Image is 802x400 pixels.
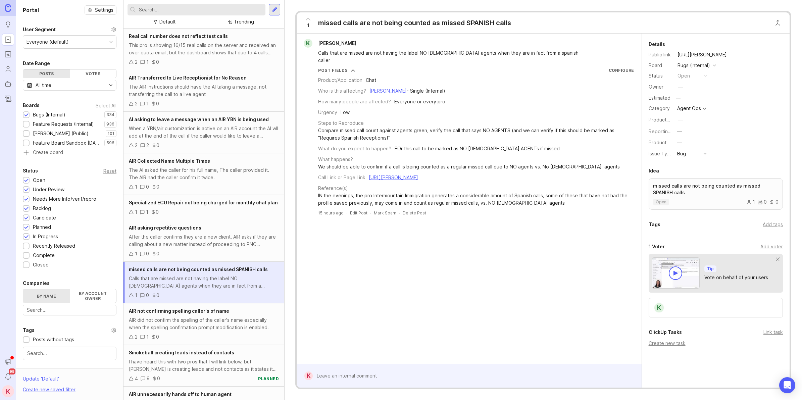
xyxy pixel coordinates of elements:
[649,243,665,251] div: 1 Voter
[33,214,56,221] div: Candidate
[678,83,683,91] div: —
[704,274,768,281] div: Vote on behalf of your users
[649,117,684,122] label: ProductboardID
[656,199,666,205] p: open
[649,220,660,229] div: Tags
[156,183,159,191] div: 0
[135,208,137,216] div: 1
[318,192,634,207] div: IN the evenings, the pro Intermountain Immigration generates a considerable amount of Spanish cal...
[234,18,254,26] div: Trending
[374,210,396,216] button: Mark Spam
[36,82,51,89] div: All time
[129,75,247,81] span: AIR Transferred to Live Receptionist for No Reason
[318,210,344,216] a: 15 hours ago
[156,100,159,107] div: 0
[159,18,176,26] div: Default
[70,289,116,303] label: By account owner
[33,261,49,268] div: Closed
[318,67,355,73] button: Post Fields
[106,140,114,146] p: 596
[304,371,313,380] div: K
[649,140,666,145] label: Product
[23,150,116,156] a: Create board
[318,145,391,152] div: What do you expect to happen?
[106,121,114,127] p: 936
[649,328,682,336] div: ClickUp Tasks
[33,252,55,259] div: Complete
[652,257,700,289] img: video-thumbnail-vote-d41b83416815613422e2ca741bf692cc.jpg
[649,96,670,100] div: Estimated
[33,223,51,231] div: Planned
[318,40,356,46] span: [PERSON_NAME]
[123,220,284,262] a: AIR asking repetitive questionsAfter the caller confirms they are a new client, AIR asks if they ...
[129,275,279,290] div: Calls that are missed are not having the label NO [DEMOGRAPHIC_DATA] agents when they are in fact...
[129,116,269,122] span: AI asking to leave a message when an AIR YBN is being used
[105,83,116,88] svg: toggle icon
[2,63,14,75] a: Users
[395,145,560,152] div: FOr this call to be marked as NO [DEMOGRAPHIC_DATA] AGENTs if missed
[649,72,672,80] div: Status
[129,308,229,314] span: AIR not confirming spelling caller's of name
[2,385,14,397] button: K
[677,139,682,146] div: —
[129,33,228,39] span: Real call number does not reflect test calls
[346,210,347,216] div: ·
[707,266,714,271] p: Tip
[123,345,284,387] a: Smokeball creating leads instead of contactsI have heard this with two pros that I will link belo...
[2,19,14,31] a: Ideas
[146,100,149,107] div: 1
[23,69,70,78] div: Posts
[135,58,138,66] div: 2
[23,326,35,334] div: Tags
[129,125,279,140] div: When a YBN/air customization is active on an AIR account the AI wll add at the end of the call if...
[33,139,101,147] div: Feature Board Sandbox [DATE]
[5,4,11,12] img: Canny Home
[763,329,783,336] div: Link task
[394,98,445,105] div: Everyone or every pro
[763,221,783,228] div: Add tags
[304,39,312,48] div: K
[678,62,710,69] div: Bugs (Internal)
[300,39,362,48] a: K[PERSON_NAME]
[147,375,150,382] div: 9
[123,112,284,153] a: AI asking to leave a message when an AIR YBN is being usedWhen a YBN/air customization is active ...
[146,183,149,191] div: 0
[156,58,159,66] div: 0
[135,292,137,299] div: 1
[318,174,365,181] div: Call Link or Page Link
[135,250,137,257] div: 1
[27,38,69,46] div: Everyone (default)
[33,205,51,212] div: Backlog
[675,50,729,59] a: [URL][PERSON_NAME]
[318,109,337,116] div: Urgency
[674,94,683,102] div: —
[318,87,366,95] div: Who is this affecting?
[318,127,634,142] div: Compare missed call count against agents green, verify the call that says NO AGENTS (and we can v...
[156,208,159,216] div: 0
[649,129,685,134] label: Reporting Team
[146,208,148,216] div: 1
[129,166,279,181] div: The AI asked the caller for his full name, The caller provided it. The AIR had the caller confirm...
[678,116,683,123] div: —
[33,130,89,137] div: [PERSON_NAME] (Public)
[9,368,15,374] span: 99
[146,250,149,257] div: 0
[27,306,112,314] input: Search...
[103,169,116,173] div: Reset
[609,68,634,73] a: Configure
[677,106,701,111] div: Agent Ops
[318,18,511,28] div: missed calls are not being counted as missed SPANISH calls
[403,210,426,216] div: Delete Post
[653,183,779,196] p: missed calls are not being counted as missed SPANISH calls
[2,370,14,383] button: Notifications
[96,104,116,107] div: Select All
[156,292,159,299] div: 0
[129,200,278,205] span: Specialized ECU Repair not being charged for monthly chat plan
[23,386,76,393] div: Create new saved filter
[33,242,75,250] div: Recently Released
[23,59,50,67] div: Date Range
[129,42,279,56] div: This pro is showing 16/15 real calls on the server and received an over quota email, but the dash...
[649,105,672,112] div: Category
